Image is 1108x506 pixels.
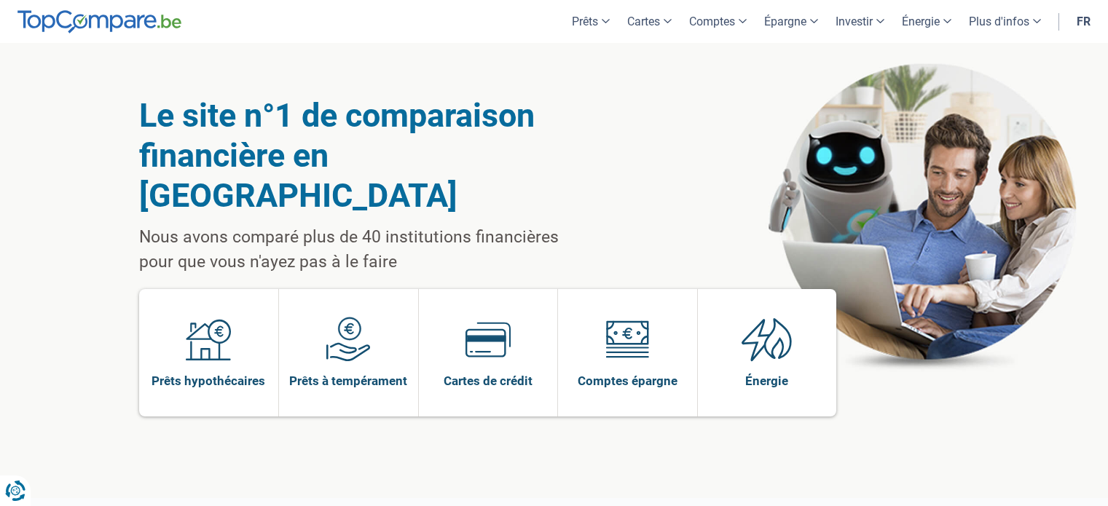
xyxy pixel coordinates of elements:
p: Nous avons comparé plus de 40 institutions financières pour que vous n'ayez pas à le faire [139,225,596,274]
a: Prêts hypothécaires Prêts hypothécaires [139,289,279,416]
h1: Le site n°1 de comparaison financière en [GEOGRAPHIC_DATA] [139,95,596,216]
span: Comptes épargne [578,373,677,389]
img: Prêts hypothécaires [186,317,231,362]
img: Prêts à tempérament [326,317,371,362]
img: Comptes épargne [605,317,650,362]
a: Énergie Énergie [698,289,837,416]
img: TopCompare [17,10,181,33]
img: Énergie [742,317,793,362]
a: Prêts à tempérament Prêts à tempérament [279,289,418,416]
span: Prêts hypothécaires [152,373,265,389]
span: Cartes de crédit [444,373,533,389]
a: Cartes de crédit Cartes de crédit [419,289,558,416]
img: Cartes de crédit [465,317,511,362]
span: Énergie [745,373,788,389]
span: Prêts à tempérament [289,373,407,389]
a: Comptes épargne Comptes épargne [558,289,697,416]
